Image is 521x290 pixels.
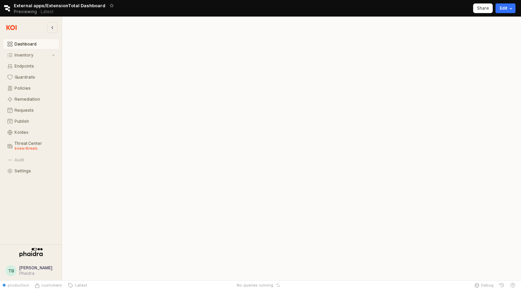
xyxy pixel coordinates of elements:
[14,7,57,17] div: Previewing Latest
[481,282,493,288] span: Debug
[8,267,14,274] div: TB
[73,282,87,288] span: Latest
[14,42,55,47] div: Dashboard
[8,282,29,288] span: production
[3,155,59,165] button: Audit
[14,75,55,80] div: Guardrails
[14,169,55,173] div: Settings
[496,280,507,290] button: History
[14,108,55,113] div: Requests
[275,283,282,287] button: Reset app state
[3,39,59,49] button: Dashboard
[3,72,59,82] button: Guardrails
[14,119,55,124] div: Publish
[3,94,59,104] button: Remediation
[14,64,55,69] div: Endpoints
[3,106,59,115] button: Requests
[14,158,55,162] div: Audit
[3,128,59,137] button: Koidex
[477,6,489,11] p: Share
[14,8,37,15] span: Previewing
[3,83,59,93] button: Policies
[3,50,59,60] button: Inventory
[471,280,496,290] button: Debug
[14,146,55,151] div: 6 new threats
[3,61,59,71] button: Endpoints
[37,7,57,17] button: Releases and History
[14,141,55,151] div: Threat Center
[237,282,273,288] span: No queries running
[14,2,105,9] span: External apps/ExtensionTotal Dashboard
[3,139,59,154] button: Threat Center
[19,271,52,276] div: Phaidra
[14,53,51,58] div: Inventory
[496,3,515,13] button: Edit
[6,265,17,276] button: TB
[41,9,53,14] p: Latest
[62,17,521,280] main: App Frame
[19,265,52,270] span: [PERSON_NAME]
[14,130,55,135] div: Koidex
[108,2,115,9] button: Add app to favorites
[473,3,493,13] button: Share app
[32,280,65,290] button: Source Control
[62,17,521,280] iframe: DashboardPage
[3,166,59,176] button: Settings
[14,86,55,91] div: Policies
[65,280,90,290] button: Latest
[41,282,62,288] span: customers
[507,280,518,290] button: Help
[14,97,55,102] div: Remediation
[3,117,59,126] button: Publish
